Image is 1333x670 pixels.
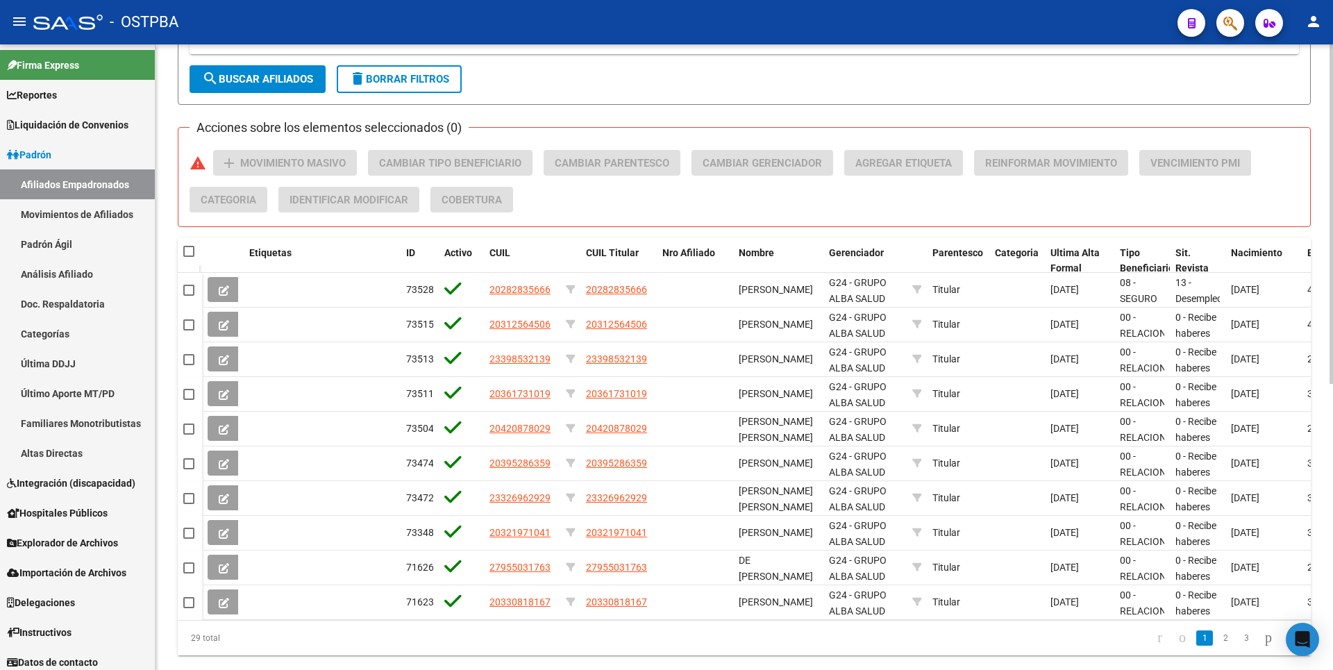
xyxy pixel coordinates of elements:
[586,247,639,258] span: CUIL Titular
[444,247,472,258] span: Activo
[555,157,669,169] span: Cambiar Parentesco
[1120,312,1184,370] span: 00 - RELACION DE DEPENDENCIA
[368,150,533,176] button: Cambiar Tipo Beneficiario
[1120,277,1175,351] span: 08 - SEGURO DESEMPLEO (LEY 24.013)
[586,527,647,538] span: 20321971041
[995,247,1039,258] span: Categoria
[932,284,960,295] span: Titular
[932,562,960,573] span: Titular
[1307,527,1318,538] span: 39
[178,621,402,655] div: 29 total
[855,157,952,169] span: Agregar Etiqueta
[1120,485,1184,544] span: 00 - RELACION DE DEPENDENCIA
[1217,630,1234,646] a: 2
[1150,157,1240,169] span: Vencimiento PMI
[442,194,502,206] span: Cobertura
[190,155,206,171] mat-icon: warning
[1307,458,1318,469] span: 30
[7,476,135,491] span: Integración (discapacidad)
[932,596,960,608] span: Titular
[1175,346,1233,390] span: 0 - Recibe haberes regularmente
[1120,589,1184,648] span: 00 - RELACION DE DEPENDENCIA
[739,388,813,399] span: [PERSON_NAME]
[932,492,960,503] span: Titular
[1139,150,1251,176] button: Vencimiento PMI
[1231,527,1259,538] span: [DATE]
[1231,562,1259,573] span: [DATE]
[739,555,813,598] span: DE [PERSON_NAME] [PERSON_NAME]
[1175,381,1233,424] span: 0 - Recibe haberes regularmente
[1175,312,1233,355] span: 0 - Recibe haberes regularmente
[829,346,887,390] span: G24 - GRUPO ALBA SALUD S.A.
[484,238,560,284] datatable-header-cell: CUIL
[1307,562,1318,573] span: 28
[406,492,434,503] span: 73472
[7,655,98,670] span: Datos de contacto
[1120,247,1174,274] span: Tipo Beneficiario
[1050,247,1100,274] span: Ultima Alta Formal
[1305,13,1322,30] mat-icon: person
[278,187,419,212] button: Identificar Modificar
[406,247,415,258] span: ID
[1175,485,1233,528] span: 0 - Recibe haberes regularmente
[7,505,108,521] span: Hospitales Públicos
[586,492,647,503] span: 23326962929
[657,238,733,284] datatable-header-cell: Nro Afiliado
[406,527,434,538] span: 73348
[1231,353,1259,365] span: [DATE]
[932,388,960,399] span: Titular
[406,562,434,573] span: 71626
[7,625,72,640] span: Instructivos
[349,73,449,85] span: Borrar Filtros
[932,423,960,434] span: Titular
[829,312,887,355] span: G24 - GRUPO ALBA SALUD S.A.
[406,458,434,469] span: 73474
[932,319,960,330] span: Titular
[406,596,434,608] span: 71623
[1215,626,1236,650] li: page 2
[739,247,774,258] span: Nombre
[1175,555,1233,598] span: 0 - Recibe haberes regularmente
[1120,381,1184,439] span: 00 - RELACION DE DEPENDENCIA
[932,527,960,538] span: Titular
[586,353,647,365] span: 23398532139
[489,353,551,365] span: 23398532139
[932,458,960,469] span: Titular
[406,319,434,330] span: 73515
[1307,284,1318,295] span: 44
[244,238,401,284] datatable-header-cell: Etiquetas
[829,247,884,258] span: Gerenciador
[927,238,989,284] datatable-header-cell: Parentesco
[1120,346,1184,405] span: 00 - RELACION DE DEPENDENCIA
[739,416,813,443] span: [PERSON_NAME] [PERSON_NAME]
[202,70,219,87] mat-icon: search
[1307,353,1318,365] span: 29
[489,319,551,330] span: 20312564506
[1050,594,1109,610] div: [DATE]
[201,194,256,206] span: Categoria
[1175,247,1209,274] span: Sit. Revista
[7,565,126,580] span: Importación de Archivos
[829,277,887,320] span: G24 - GRUPO ALBA SALUD S.A.
[489,527,551,538] span: 20321971041
[1259,630,1278,646] a: go to next page
[439,238,484,284] datatable-header-cell: Activo
[1307,319,1318,330] span: 40
[1231,284,1259,295] span: [DATE]
[829,451,887,494] span: G24 - GRUPO ALBA SALUD S.A.
[249,247,292,258] span: Etiquetas
[7,117,128,133] span: Liquidación de Convenios
[932,353,960,365] span: Titular
[985,157,1117,169] span: Reinformar Movimiento
[1194,626,1215,650] li: page 1
[1175,520,1233,563] span: 0 - Recibe haberes regularmente
[1120,451,1184,509] span: 00 - RELACION DE DEPENDENCIA
[406,284,434,295] span: 73528
[844,150,963,176] button: Agregar Etiqueta
[739,284,813,295] span: [PERSON_NAME]
[1050,421,1109,437] div: [DATE]
[1050,386,1109,402] div: [DATE]
[739,458,813,469] span: [PERSON_NAME]
[1114,238,1170,284] datatable-header-cell: Tipo Beneficiario
[489,596,551,608] span: 20330818167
